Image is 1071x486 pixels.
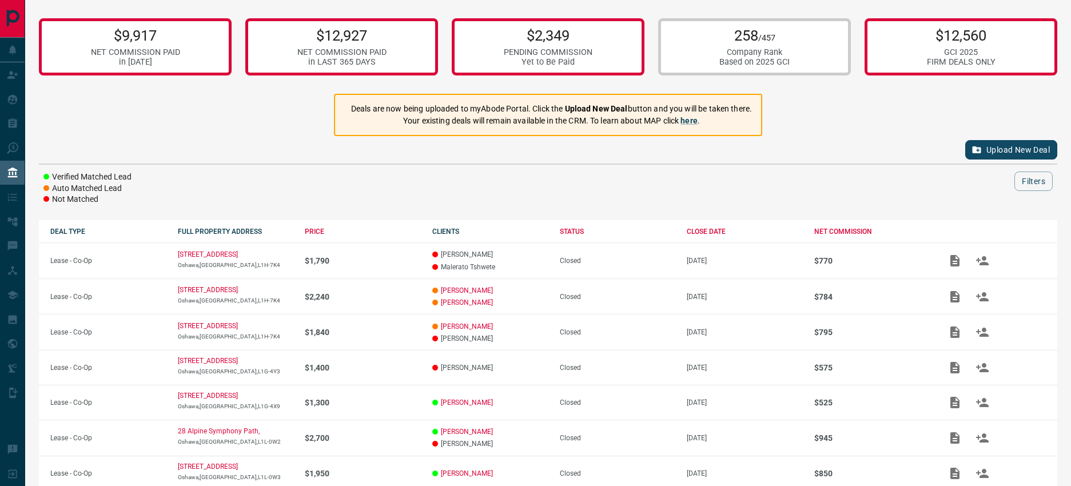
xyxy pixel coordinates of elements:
div: FIRM DEALS ONLY [927,57,996,67]
div: DEAL TYPE [50,228,166,236]
p: $850 [814,469,930,478]
p: $1,950 [305,469,421,478]
div: Based on 2025 GCI [719,57,790,67]
p: $12,560 [927,27,996,44]
p: Oshawa,[GEOGRAPHIC_DATA],L1G-4Y3 [178,368,294,375]
p: $2,349 [504,27,592,44]
p: Lease - Co-Op [50,293,166,301]
div: Closed [560,257,676,265]
div: Closed [560,399,676,407]
span: Match Clients [969,363,996,371]
div: CLIENTS [432,228,548,236]
p: $2,700 [305,433,421,443]
div: GCI 2025 [927,47,996,57]
div: Closed [560,293,676,301]
div: NET COMMISSION PAID [297,47,387,57]
p: Deals are now being uploaded to myAbode Portal. Click the button and you will be taken there. [351,103,752,115]
div: Closed [560,328,676,336]
div: Closed [560,469,676,477]
p: [STREET_ADDRESS] [178,286,238,294]
li: Verified Matched Lead [43,172,132,183]
p: $9,917 [91,27,180,44]
p: [DATE] [687,434,803,442]
li: Auto Matched Lead [43,183,132,194]
p: $945 [814,433,930,443]
a: [PERSON_NAME] [441,428,493,436]
p: Lease - Co-Op [50,257,166,265]
span: Add / View Documents [941,363,969,371]
p: Malerato Tshwete [432,263,548,271]
a: [STREET_ADDRESS] [178,357,238,365]
p: $1,790 [305,256,421,265]
p: [DATE] [687,399,803,407]
div: Closed [560,364,676,372]
p: Oshawa,[GEOGRAPHIC_DATA],L1H-7K4 [178,297,294,304]
a: [STREET_ADDRESS] [178,322,238,330]
p: [PERSON_NAME] [432,440,548,448]
p: Oshawa,[GEOGRAPHIC_DATA],L1L-0W3 [178,474,294,480]
div: STATUS [560,228,676,236]
p: Oshawa,[GEOGRAPHIC_DATA],L1H-7K4 [178,262,294,268]
button: Upload New Deal [965,140,1057,160]
span: Match Clients [969,256,996,264]
p: $784 [814,292,930,301]
p: Lease - Co-Op [50,364,166,372]
p: $2,240 [305,292,421,301]
a: [STREET_ADDRESS] [178,250,238,258]
p: Your existing deals will remain available in the CRM. To learn about MAP click . [351,115,752,127]
p: $575 [814,363,930,372]
li: Not Matched [43,194,132,205]
span: Match Clients [969,398,996,406]
p: [DATE] [687,328,803,336]
span: Add / View Documents [941,398,969,406]
a: [STREET_ADDRESS] [178,463,238,471]
a: 28 Alpine Symphony Path, [178,427,260,435]
p: [PERSON_NAME] [432,250,548,258]
a: [PERSON_NAME] [441,322,493,330]
a: [STREET_ADDRESS] [178,392,238,400]
p: $1,400 [305,363,421,372]
span: Match Clients [969,292,996,300]
span: Add / View Documents [941,469,969,477]
span: Match Clients [969,469,996,477]
div: FULL PROPERTY ADDRESS [178,228,294,236]
p: [PERSON_NAME] [432,364,548,372]
p: 258 [719,27,790,44]
p: $770 [814,256,930,265]
div: PENDING COMMISSION [504,47,592,57]
p: $12,927 [297,27,387,44]
p: [PERSON_NAME] [432,334,548,342]
p: Oshawa,[GEOGRAPHIC_DATA],L1L-0W2 [178,439,294,445]
p: [DATE] [687,257,803,265]
p: [DATE] [687,293,803,301]
div: NET COMMISSION [814,228,930,236]
p: Lease - Co-Op [50,328,166,336]
span: Add / View Documents [941,256,969,264]
p: Lease - Co-Op [50,399,166,407]
p: $1,840 [305,328,421,337]
a: [PERSON_NAME] [441,469,493,477]
span: Add / View Documents [941,328,969,336]
p: $1,300 [305,398,421,407]
p: [DATE] [687,469,803,477]
span: Match Clients [969,433,996,441]
a: [PERSON_NAME] [441,286,493,294]
span: /457 [758,33,775,43]
p: $525 [814,398,930,407]
div: in [DATE] [91,57,180,67]
a: [PERSON_NAME] [441,399,493,407]
p: Lease - Co-Op [50,469,166,477]
div: Company Rank [719,47,790,57]
p: Lease - Co-Op [50,434,166,442]
p: Oshawa,[GEOGRAPHIC_DATA],L1H-7K4 [178,333,294,340]
span: Add / View Documents [941,433,969,441]
div: Closed [560,434,676,442]
div: in LAST 365 DAYS [297,57,387,67]
span: Add / View Documents [941,292,969,300]
strong: Upload New Deal [565,104,628,113]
